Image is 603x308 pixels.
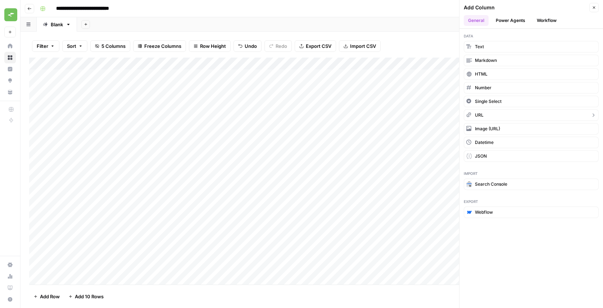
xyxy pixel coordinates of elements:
[464,137,599,148] button: Datetime
[6,96,138,127] div: Manuel says…
[491,15,530,26] button: Power Agents
[189,40,231,52] button: Row Height
[11,236,17,241] button: Upload attachment
[51,21,63,28] div: Blank
[12,216,112,237] div: please make sure to run the latest version of the workflow on your grid (version 14) for updated ...
[113,3,126,17] button: Home
[6,212,118,241] div: please make sure to run the latest version of the workflow on your grid (version 14) for updated ...
[90,40,130,52] button: 5 Columns
[475,112,484,118] span: URL
[475,71,488,77] span: HTML
[4,282,16,294] a: Learning Hub
[46,236,51,241] button: Start recording
[464,178,599,190] button: Search Console
[464,41,599,53] button: Text
[475,181,507,187] span: Search Console
[4,75,16,86] a: Opportunities
[532,15,561,26] button: Workflow
[464,96,599,107] button: Single Select
[133,40,186,52] button: Freeze Columns
[306,42,331,50] span: Export CSV
[4,6,16,24] button: Workspace: SaaStorm
[475,85,491,91] span: Number
[35,9,67,16] p: Active 9h ago
[6,181,138,212] div: Manuel says…
[475,139,494,146] span: Datetime
[475,153,487,159] span: JSON
[26,61,138,91] div: how to remove them automatically so the google docs are clean and clear as we had them before you...
[23,236,28,241] button: Emoji picker
[4,86,16,98] a: Your Data
[350,42,376,50] span: Import CSV
[4,259,16,271] a: Settings
[295,40,336,52] button: Export CSV
[464,33,599,39] span: Data
[4,52,16,63] a: Browse
[4,63,16,75] a: Insights
[34,236,40,241] button: Gif picker
[21,4,32,15] img: Profile image for Manuel
[6,127,118,157] div: hey there, just circling back to this to let you know the issue has been fixed. Apologies again f...
[276,42,287,50] span: Redo
[464,199,599,204] span: Export
[37,42,48,50] span: Filter
[464,15,489,26] button: General
[101,42,126,50] span: 5 Columns
[35,4,82,9] h1: [PERSON_NAME]
[245,42,257,50] span: Undo
[4,271,16,282] a: Usage
[5,3,18,17] button: go back
[475,98,502,105] span: Single Select
[6,181,118,211] div: however you'd need to re-run the query on the grid to generate a new one for yourself
[464,109,599,121] button: URL
[29,291,64,302] button: Add Row
[32,65,132,86] div: how to remove them automatically so the google docs are clean and clear as we had them before you...
[4,8,17,21] img: SaaStorm Logo
[40,293,60,300] span: Add Row
[464,207,599,218] button: Webflow
[144,42,181,50] span: Freeze Columns
[32,40,59,52] button: Filter
[475,44,484,50] span: Text
[200,42,226,50] span: Row Height
[12,101,112,122] div: [PERSON_NAME] let me look into this for you, apologies. I'll work on fixing it now.
[234,40,262,52] button: Undo
[37,17,77,32] a: Blank
[264,40,292,52] button: Redo
[39,169,95,175] a: [URL][DOMAIN_NAME]
[12,162,112,176] div: here's an example of the new file generated:
[464,82,599,94] button: Number
[62,40,87,52] button: Sort
[32,42,132,56] div: but there is an issue. Google doc that was created is full of /n signs
[6,158,118,180] div: here's an example of the new file generated:[URL][DOMAIN_NAME]
[67,42,76,50] span: Sort
[464,123,599,135] button: Image (URL)
[6,96,118,126] div: [PERSON_NAME] let me look into this for you, apologies. I'll work on fixing it now.
[6,158,138,181] div: Manuel says…
[6,212,138,242] div: Manuel says…
[464,55,599,66] button: Markdown
[126,3,139,16] div: Close
[75,293,104,300] span: Add 10 Rows
[6,61,138,96] div: SaaStorm says…
[64,291,108,302] button: Add 10 Rows
[12,185,112,207] div: however you'd need to re-run the query on the grid to generate a new one for yourself
[6,221,138,233] textarea: Message…
[464,150,599,162] button: JSON
[339,40,381,52] button: Import CSV
[4,40,16,52] a: Home
[475,209,493,216] span: Webflow
[123,233,135,244] button: Send a message…
[6,127,138,158] div: Manuel says…
[475,126,500,132] span: Image (URL)
[475,57,497,64] span: Markdown
[464,171,599,176] span: Import
[464,68,599,80] button: HTML
[4,294,16,305] button: Help + Support
[12,131,112,153] div: hey there, just circling back to this to let you know the issue has been fixed. Apologies again f...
